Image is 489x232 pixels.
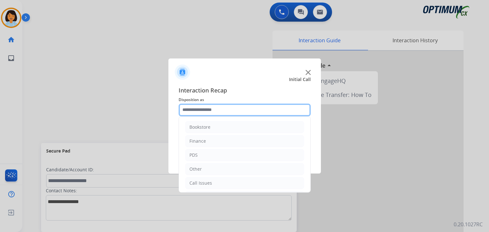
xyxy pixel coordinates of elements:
[179,86,311,96] span: Interaction Recap
[179,96,311,104] span: Disposition as
[189,152,198,158] div: PDS
[289,76,311,83] span: Initial Call
[189,180,212,186] div: Call Issues
[189,166,202,172] div: Other
[189,138,206,144] div: Finance
[175,65,190,80] img: contactIcon
[454,221,483,228] p: 0.20.1027RC
[189,124,210,130] div: Bookstore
